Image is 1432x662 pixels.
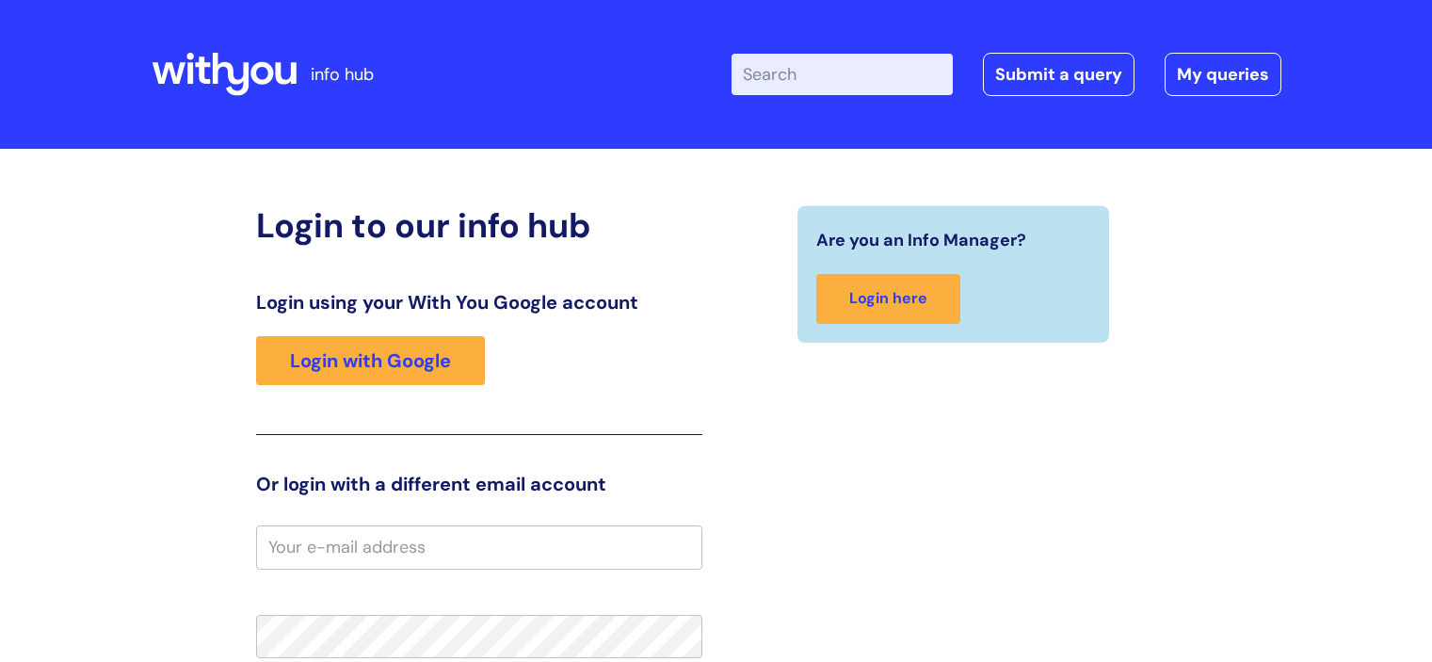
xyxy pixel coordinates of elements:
[732,54,953,95] input: Search
[311,59,374,89] p: info hub
[256,291,702,314] h3: Login using your With You Google account
[816,225,1026,255] span: Are you an Info Manager?
[256,205,702,246] h2: Login to our info hub
[256,336,485,385] a: Login with Google
[256,525,702,569] input: Your e-mail address
[1165,53,1281,96] a: My queries
[983,53,1134,96] a: Submit a query
[256,473,702,495] h3: Or login with a different email account
[816,274,960,324] a: Login here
